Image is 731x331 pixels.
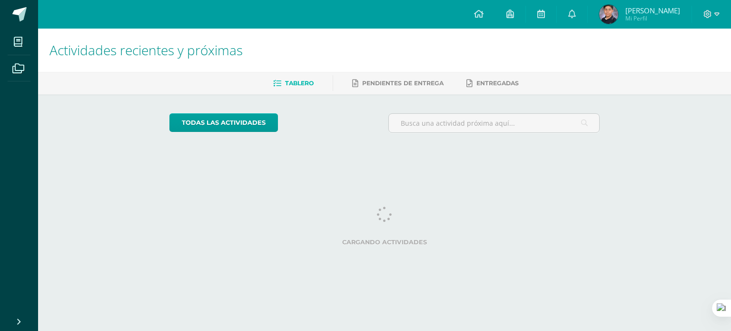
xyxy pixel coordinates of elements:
[49,41,243,59] span: Actividades recientes y próximas
[476,80,519,87] span: Entregadas
[599,5,618,24] img: cdf3cb3c7d7951f883d9889cb4ddf391.png
[273,76,314,91] a: Tablero
[285,80,314,87] span: Tablero
[625,6,680,15] span: [PERSON_NAME]
[389,114,600,132] input: Busca una actividad próxima aquí...
[362,80,444,87] span: Pendientes de entrega
[169,239,600,246] label: Cargando actividades
[352,76,444,91] a: Pendientes de entrega
[625,14,680,22] span: Mi Perfil
[466,76,519,91] a: Entregadas
[169,113,278,132] a: todas las Actividades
